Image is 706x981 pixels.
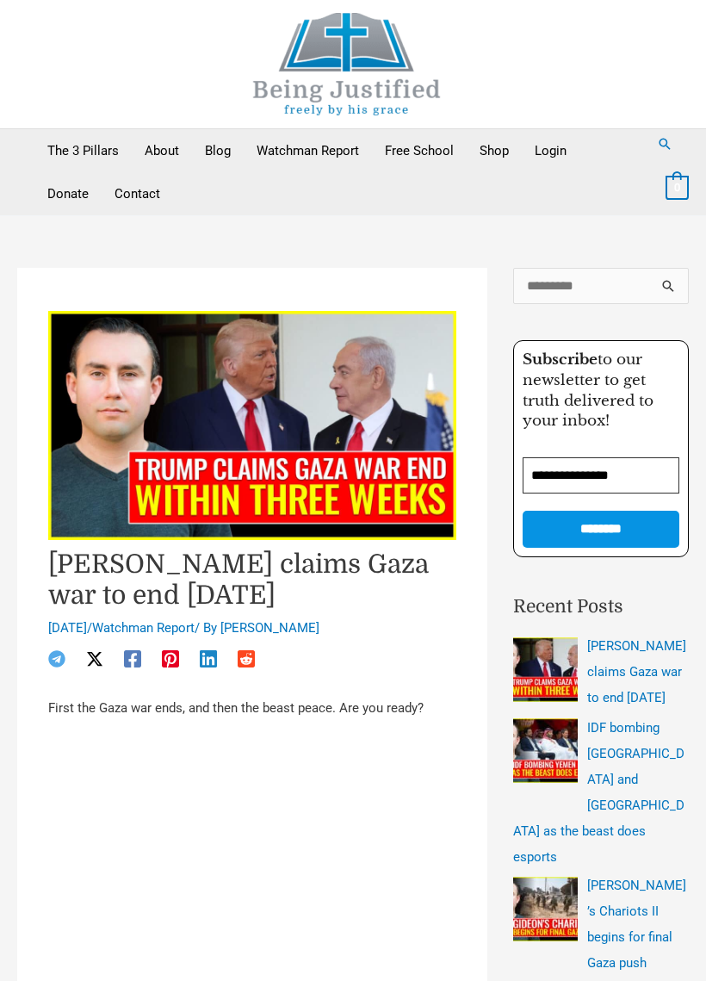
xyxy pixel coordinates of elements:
img: Being Justified [218,13,476,115]
a: Watchman Report [92,620,195,636]
a: Reddit [238,650,255,667]
a: Shop [467,129,522,172]
strong: Subscribe [523,351,598,369]
a: Twitter / X [86,650,103,667]
input: Email Address * [523,457,679,494]
a: [PERSON_NAME]’s Chariots II begins for final Gaza push [587,878,686,971]
a: Blog [192,129,244,172]
span: 0 [674,181,680,194]
a: Free School [372,129,467,172]
iframe: 2025-08-28 [48,742,456,972]
a: Linkedin [200,650,217,667]
a: About [132,129,192,172]
span: [DATE] [48,620,87,636]
a: [PERSON_NAME] [220,620,319,636]
div: / / By [48,619,456,638]
a: Watchman Report [244,129,372,172]
a: Donate [34,172,102,215]
a: Pinterest [162,650,179,667]
a: Contact [102,172,173,215]
a: Search button [657,136,672,152]
a: Telegram [48,650,65,667]
a: Login [522,129,579,172]
a: The 3 Pillars [34,129,132,172]
a: [PERSON_NAME] claims Gaza war to end [DATE] [587,638,686,705]
a: IDF bombing [GEOGRAPHIC_DATA] and [GEOGRAPHIC_DATA] as the beast does esports [513,720,684,865]
h1: [PERSON_NAME] claims Gaza war to end [DATE] [48,549,456,611]
p: First the Gaza war ends, and then the beast peace. Are you ready? [48,697,456,721]
span: to our newsletter to get truth delivered to your inbox! [523,351,653,430]
nav: Primary Site Navigation [34,129,640,215]
a: Facebook [124,650,141,667]
h2: Recent Posts [513,593,689,621]
a: View Shopping Cart, empty [666,179,689,195]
